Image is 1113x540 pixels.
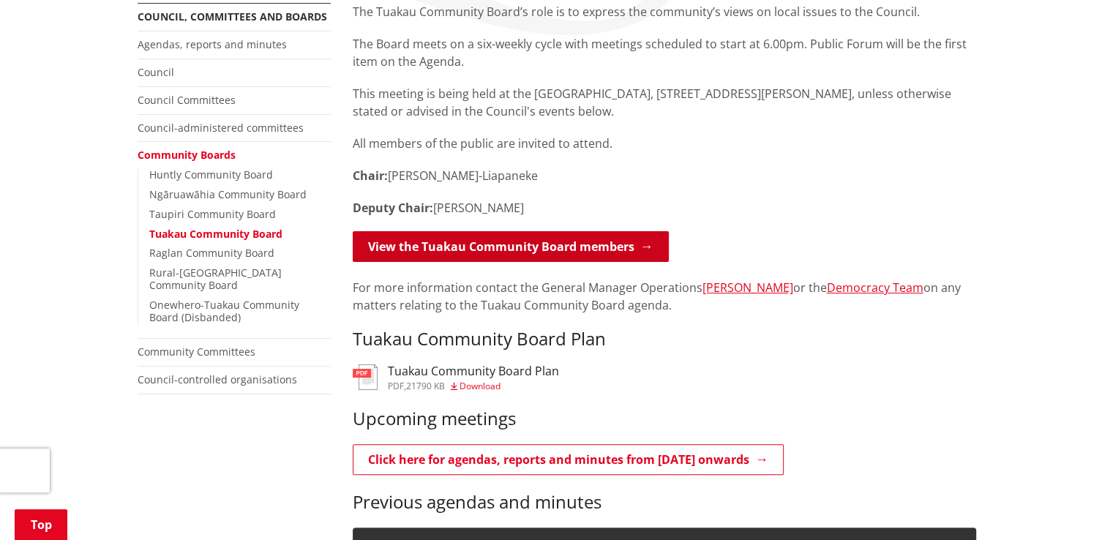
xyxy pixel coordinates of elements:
p: The Board meets on a six-weekly cycle with meetings scheduled to start at 6.00pm. Public Forum wi... [353,35,976,70]
span: Download [460,380,501,392]
a: Top [15,509,67,540]
a: Democracy Team [827,280,923,296]
p: [PERSON_NAME]-Liapaneke [353,167,976,184]
span: pdf [388,380,404,392]
a: [PERSON_NAME] [702,280,793,296]
a: Ngāruawāhia Community Board [149,187,307,201]
a: Tuakau Community Board [149,227,282,241]
a: Council-controlled organisations [138,372,297,386]
img: document-pdf.svg [353,364,378,390]
h3: Tuakau Community Board Plan [388,364,559,378]
strong: Chair: [353,168,388,184]
a: Agendas, reports and minutes [138,37,287,51]
h3: Previous agendas and minutes [353,492,976,513]
p: For more information contact the General Manager Operations or the on any matters relating to the... [353,279,976,314]
p: This meeting is being held at the [GEOGRAPHIC_DATA], [STREET_ADDRESS][PERSON_NAME], unless otherw... [353,85,976,120]
h3: Tuakau Community Board Plan [353,329,976,350]
a: Taupiri Community Board [149,207,276,221]
p: All members of the public are invited to attend. [353,135,976,152]
div: , [388,382,559,391]
a: Rural-[GEOGRAPHIC_DATA] Community Board [149,266,282,292]
iframe: Messenger Launcher [1046,479,1098,531]
a: Tuakau Community Board Plan pdf,21790 KB Download [353,364,559,391]
a: Raglan Community Board [149,246,274,260]
a: Council Committees [138,93,236,107]
strong: Deputy Chair: [353,200,433,216]
a: Community Boards [138,148,236,162]
span: 21790 KB [406,380,445,392]
a: Council [138,65,174,79]
h3: Upcoming meetings [353,408,976,430]
a: Click here for agendas, reports and minutes from [DATE] onwards [353,444,784,475]
p: The Tuakau Community Board’s role is to express the community’s views on local issues to the Coun... [353,3,976,20]
p: [PERSON_NAME] [353,199,976,217]
a: Council-administered committees [138,121,304,135]
a: Community Committees [138,345,255,359]
a: Huntly Community Board [149,168,273,181]
a: View the Tuakau Community Board members [353,231,669,262]
a: Onewhero-Tuakau Community Board (Disbanded) [149,298,299,324]
a: Council, committees and boards [138,10,327,23]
